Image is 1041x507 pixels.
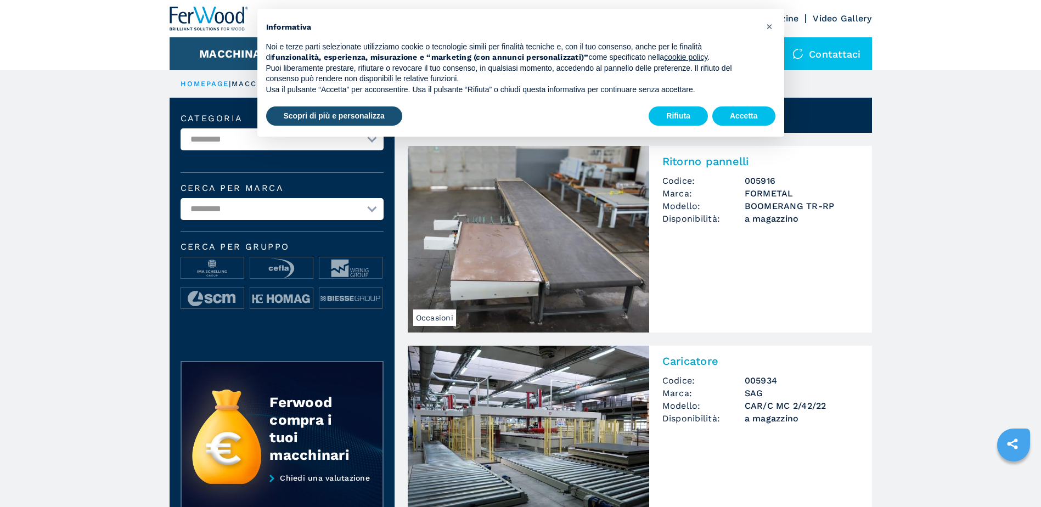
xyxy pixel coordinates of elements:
img: Contattaci [792,48,803,59]
h2: Caricatore [662,354,859,368]
img: image [181,257,244,279]
label: Cerca per marca [181,184,384,193]
img: Ritorno pannelli FORMETAL BOOMERANG TR-RP [408,146,649,333]
label: Categoria [181,114,384,123]
span: × [766,20,773,33]
a: cookie policy [664,53,707,61]
span: Occasioni [413,309,456,326]
span: Marca: [662,187,745,200]
h3: 005934 [745,374,859,387]
button: Rifiuta [649,106,708,126]
img: Ferwood [170,7,249,31]
span: Codice: [662,174,745,187]
div: Contattaci [781,37,872,70]
span: Codice: [662,374,745,387]
img: image [250,257,313,279]
p: Puoi liberamente prestare, rifiutare o revocare il tuo consenso, in qualsiasi momento, accedendo ... [266,63,758,84]
p: Usa il pulsante “Accetta” per acconsentire. Usa il pulsante “Rifiuta” o chiudi questa informativa... [266,84,758,95]
a: HOMEPAGE [181,80,229,88]
iframe: Chat [994,458,1033,499]
span: | [229,80,231,88]
button: Chiudi questa informativa [761,18,779,35]
h2: Ritorno pannelli [662,155,859,168]
a: Video Gallery [813,13,871,24]
h3: BOOMERANG TR-RP [745,200,859,212]
span: Cerca per Gruppo [181,243,384,251]
span: a magazzino [745,412,859,425]
button: Accetta [712,106,775,126]
button: Macchinari [199,47,272,60]
span: Marca: [662,387,745,399]
img: image [181,288,244,309]
a: sharethis [999,430,1026,458]
span: a magazzino [745,212,859,225]
strong: funzionalità, esperienza, misurazione e “marketing (con annunci personalizzati)” [272,53,588,61]
h3: SAG [745,387,859,399]
p: macchinari [232,79,289,89]
h3: CAR/C MC 2/42/22 [745,399,859,412]
button: Scopri di più e personalizza [266,106,402,126]
img: image [319,257,382,279]
a: Ritorno pannelli FORMETAL BOOMERANG TR-RPOccasioniRitorno pannelliCodice:005916Marca:FORMETALMode... [408,146,872,333]
span: Modello: [662,399,745,412]
h3: 005916 [745,174,859,187]
div: Ferwood compra i tuoi macchinari [269,393,361,464]
h2: Informativa [266,22,758,33]
p: Noi e terze parti selezionate utilizziamo cookie o tecnologie simili per finalità tecniche e, con... [266,42,758,63]
img: image [319,288,382,309]
span: Modello: [662,200,745,212]
span: Disponibilità: [662,412,745,425]
span: Disponibilità: [662,212,745,225]
h3: FORMETAL [745,187,859,200]
img: image [250,288,313,309]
